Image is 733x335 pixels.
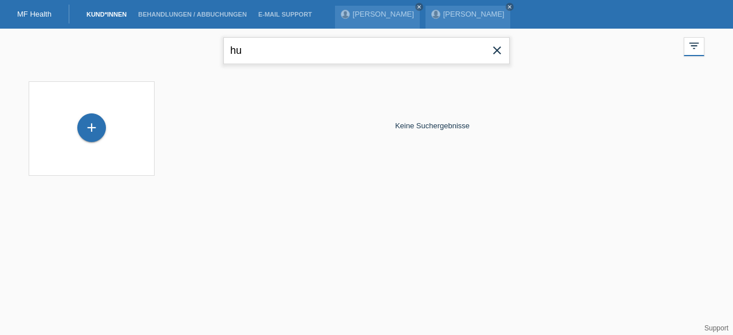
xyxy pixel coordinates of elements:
[17,10,52,18] a: MF Health
[506,3,514,11] a: close
[416,4,422,10] i: close
[415,3,423,11] a: close
[490,44,504,57] i: close
[688,40,700,52] i: filter_list
[353,10,414,18] a: [PERSON_NAME]
[81,11,132,18] a: Kund*innen
[132,11,253,18] a: Behandlungen / Abbuchungen
[78,118,105,137] div: Kund*in hinzufügen
[160,76,704,176] div: Keine Suchergebnisse
[507,4,513,10] i: close
[253,11,318,18] a: E-Mail Support
[223,37,510,64] input: Suche...
[704,324,728,332] a: Support
[443,10,505,18] a: [PERSON_NAME]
